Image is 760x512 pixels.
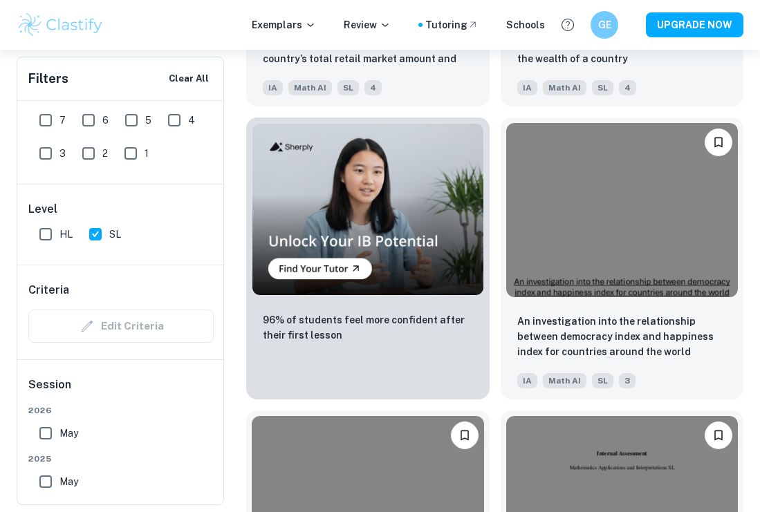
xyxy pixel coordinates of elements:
[109,227,121,242] span: SL
[451,421,479,449] button: Bookmark
[364,80,382,95] span: 4
[145,146,149,161] span: 1
[288,80,332,95] span: Math AI
[59,474,78,489] span: May
[263,312,473,343] p: 96% of students feel more confident after their first lesson
[28,310,214,343] div: Criteria filters are unavailable when searching by topic
[543,80,586,95] span: Math AI
[344,17,391,32] p: Review
[646,12,743,37] button: UPGRADE NOW
[506,17,545,32] a: Schools
[619,373,636,388] span: 3
[165,68,212,89] button: Clear All
[59,227,73,242] span: HL
[517,314,727,359] p: An investigation into the relationship between democracy index and happiness index for countries ...
[252,17,316,32] p: Exemplars
[28,201,214,218] h6: Level
[246,117,490,399] a: Thumbnail96% of students feel more confident after their first lesson
[59,113,66,128] span: 7
[263,80,283,95] span: IA
[425,17,479,32] a: Tutoring
[501,117,744,399] a: BookmarkAn investigation into the relationship between democracy index and happiness index for co...
[592,80,613,95] span: SL
[28,453,214,465] span: 2025
[597,17,613,32] h6: GE
[556,13,580,37] button: Help and Feedback
[188,113,195,128] span: 4
[705,421,732,449] button: Bookmark
[506,123,739,297] img: Math AI IA example thumbnail: An investigation into the relationship b
[102,113,109,128] span: 6
[337,80,359,95] span: SL
[28,377,214,404] h6: Session
[619,80,636,95] span: 4
[517,373,537,388] span: IA
[59,146,66,161] span: 3
[591,11,618,39] button: GE
[543,373,586,388] span: Math AI
[252,123,484,296] img: Thumbnail
[28,282,69,298] h6: Criteria
[28,69,68,88] h6: Filters
[28,404,214,417] span: 2026
[517,80,537,95] span: IA
[145,113,151,128] span: 5
[592,373,613,388] span: SL
[102,146,108,161] span: 2
[705,129,732,156] button: Bookmark
[59,426,78,441] span: May
[17,11,104,39] img: Clastify logo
